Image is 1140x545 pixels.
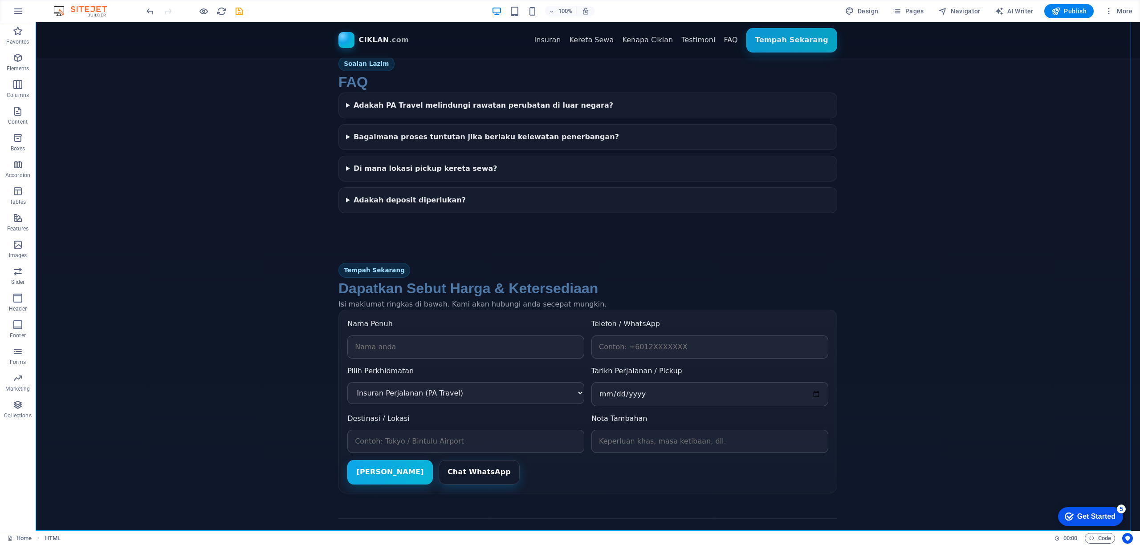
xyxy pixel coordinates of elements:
[216,6,227,16] i: Reload page
[935,4,984,18] button: Navigator
[6,38,29,45] p: Favorites
[45,533,61,544] nav: breadcrumb
[582,7,590,15] i: On resize automatically adjust zoom level to fit chosen device.
[8,118,28,125] p: Content
[845,7,879,16] span: Design
[1085,533,1115,544] button: Code
[892,7,924,16] span: Pages
[234,6,244,16] i: Save (Ctrl+S)
[545,6,577,16] button: 100%
[1089,533,1111,544] span: Code
[1101,4,1136,18] button: More
[145,6,155,16] i: Undo: Change HTML (Ctrl+Z)
[558,6,573,16] h6: 100%
[9,252,27,259] p: Images
[7,225,28,232] p: Features
[9,305,27,312] p: Header
[198,6,209,16] button: Click here to leave preview mode and continue editing
[889,4,927,18] button: Pages
[1054,533,1078,544] h6: Session time
[991,4,1037,18] button: AI Writer
[5,172,30,179] p: Accordion
[26,10,65,18] div: Get Started
[145,6,155,16] button: undo
[10,359,26,366] p: Forms
[1063,533,1077,544] span: 00 00
[7,4,72,23] div: Get Started 5 items remaining, 0% complete
[1044,4,1094,18] button: Publish
[7,65,29,72] p: Elements
[1104,7,1132,16] span: More
[1051,7,1087,16] span: Publish
[938,7,981,16] span: Navigator
[1122,533,1133,544] button: Usercentrics
[10,198,26,206] p: Tables
[234,6,244,16] button: save
[216,6,227,16] button: reload
[7,92,29,99] p: Columns
[7,533,32,544] a: Click to cancel selection. Double-click to open Pages
[11,279,25,286] p: Slider
[842,4,882,18] button: Design
[66,2,75,11] div: 5
[11,145,25,152] p: Boxes
[995,7,1034,16] span: AI Writer
[45,533,61,544] span: Click to select. Double-click to edit
[5,385,30,392] p: Marketing
[51,6,118,16] img: Editor Logo
[1070,535,1071,541] span: :
[10,332,26,339] p: Footer
[842,4,882,18] div: Design (Ctrl+Alt+Y)
[4,412,31,419] p: Collections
